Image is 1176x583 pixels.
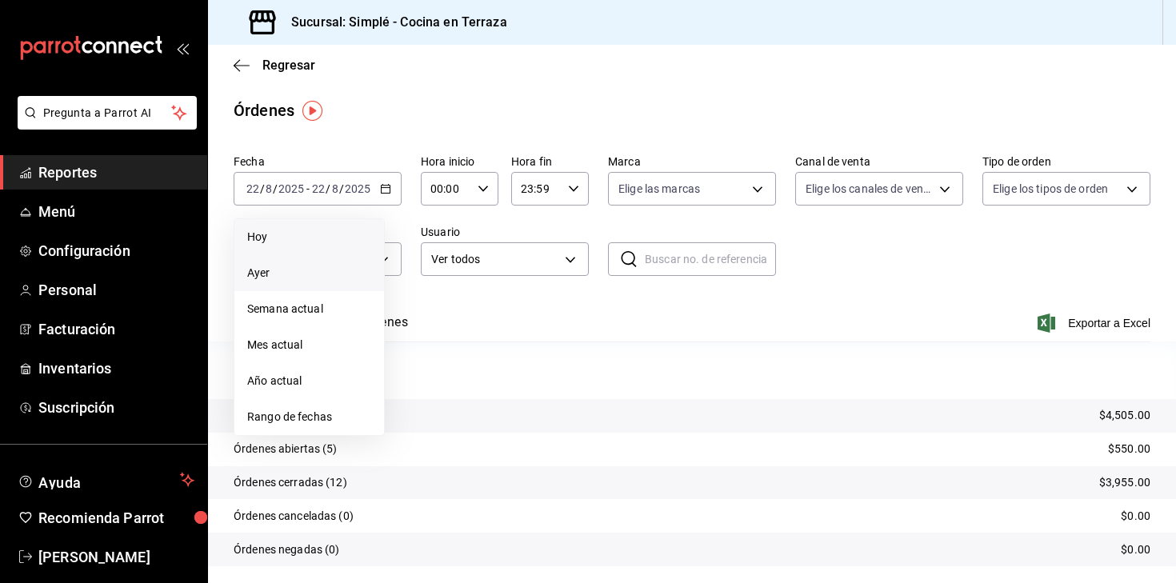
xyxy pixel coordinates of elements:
span: Pregunta a Parrot AI [43,105,172,122]
p: $550.00 [1108,441,1150,457]
span: Ayer [247,265,371,282]
span: Personal [38,279,194,301]
span: Regresar [262,58,315,73]
span: Año actual [247,373,371,389]
label: Canal de venta [795,156,963,167]
span: Ayuda [38,470,174,489]
label: Hora inicio [421,156,498,167]
span: [PERSON_NAME] [38,546,194,568]
label: Marca [608,156,776,167]
p: $4,505.00 [1099,407,1150,424]
span: Reportes [38,162,194,183]
p: Órdenes negadas (0) [234,541,340,558]
span: Hoy [247,229,371,246]
input: ---- [278,182,305,195]
p: Órdenes cerradas (12) [234,474,347,491]
span: - [306,182,310,195]
input: -- [311,182,326,195]
span: / [326,182,330,195]
p: $3,955.00 [1099,474,1150,491]
span: Recomienda Parrot [38,507,194,529]
span: Elige las marcas [618,181,700,197]
input: -- [265,182,273,195]
p: $0.00 [1121,508,1150,525]
button: Pregunta a Parrot AI [18,96,197,130]
button: open_drawer_menu [176,42,189,54]
span: Rango de fechas [247,409,371,425]
label: Hora fin [511,156,589,167]
span: / [339,182,344,195]
button: Regresar [234,58,315,73]
span: Inventarios [38,357,194,379]
input: ---- [344,182,371,195]
p: Órdenes canceladas (0) [234,508,354,525]
span: / [260,182,265,195]
p: Órdenes abiertas (5) [234,441,338,457]
label: Usuario [421,226,589,238]
span: Suscripción [38,397,194,418]
span: Elige los tipos de orden [993,181,1108,197]
span: Facturación [38,318,194,340]
span: Configuración [38,240,194,262]
span: Semana actual [247,301,371,317]
span: Ver todos [431,251,559,268]
span: / [273,182,278,195]
input: -- [246,182,260,195]
p: Resumen [234,361,1150,380]
label: Tipo de orden [982,156,1150,167]
p: $0.00 [1121,541,1150,558]
button: Exportar a Excel [1041,313,1150,333]
input: -- [331,182,339,195]
img: Tooltip marker [302,101,322,121]
span: Mes actual [247,337,371,353]
a: Pregunta a Parrot AI [11,116,197,133]
label: Fecha [234,156,402,167]
h3: Sucursal: Simplé - Cocina en Terraza [278,13,507,32]
input: Buscar no. de referencia [645,243,776,275]
div: Órdenes [234,98,294,122]
span: Elige los canales de venta [806,181,934,197]
span: Menú [38,201,194,222]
